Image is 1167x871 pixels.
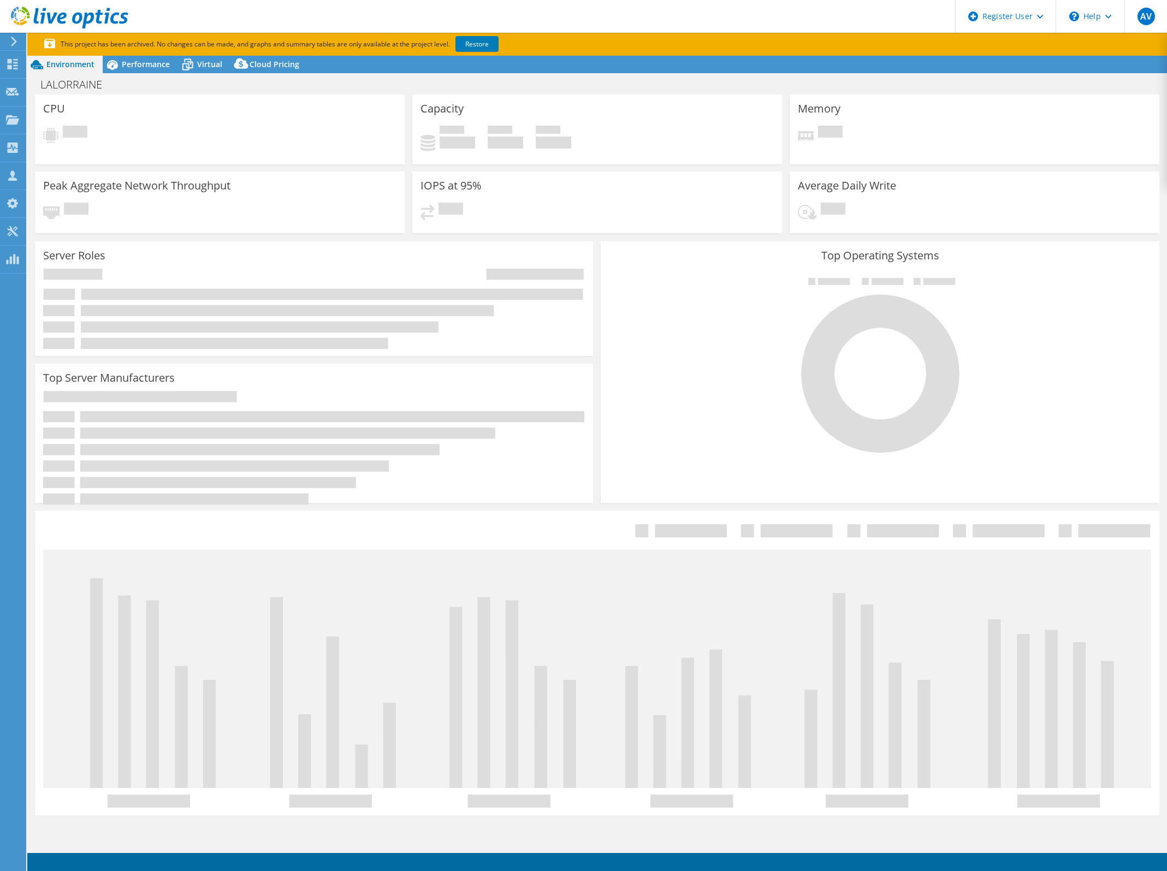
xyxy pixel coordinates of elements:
span: Pending [63,126,87,140]
h3: Memory [798,103,840,115]
p: This project has been archived. No changes can be made, and graphs and summary tables are only av... [44,38,579,50]
span: Pending [64,203,88,217]
span: Pending [821,203,845,217]
h3: Capacity [420,103,464,115]
h3: Average Daily Write [798,180,896,192]
svg: \n [1069,11,1079,21]
a: Restore [455,36,499,52]
h3: CPU [43,103,65,115]
span: Pending [439,203,463,217]
h4: 0 GiB [488,137,523,149]
h3: Peak Aggregate Network Throughput [43,180,230,192]
h4: 0 GiB [440,137,475,149]
span: Virtual [197,59,222,69]
h4: 0 GiB [536,137,571,149]
span: Pending [818,126,843,140]
span: Performance [122,59,170,69]
h3: IOPS at 95% [420,180,482,192]
span: Cloud Pricing [250,59,299,69]
span: Total [536,126,560,137]
h3: Top Server Manufacturers [43,372,175,384]
span: AV [1138,8,1155,25]
h3: Top Operating Systems [609,250,1151,262]
span: Free [488,126,512,137]
span: Used [440,126,464,137]
h3: Server Roles [43,250,105,262]
span: Environment [46,59,94,69]
h1: LALORRAINE [35,79,119,91]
